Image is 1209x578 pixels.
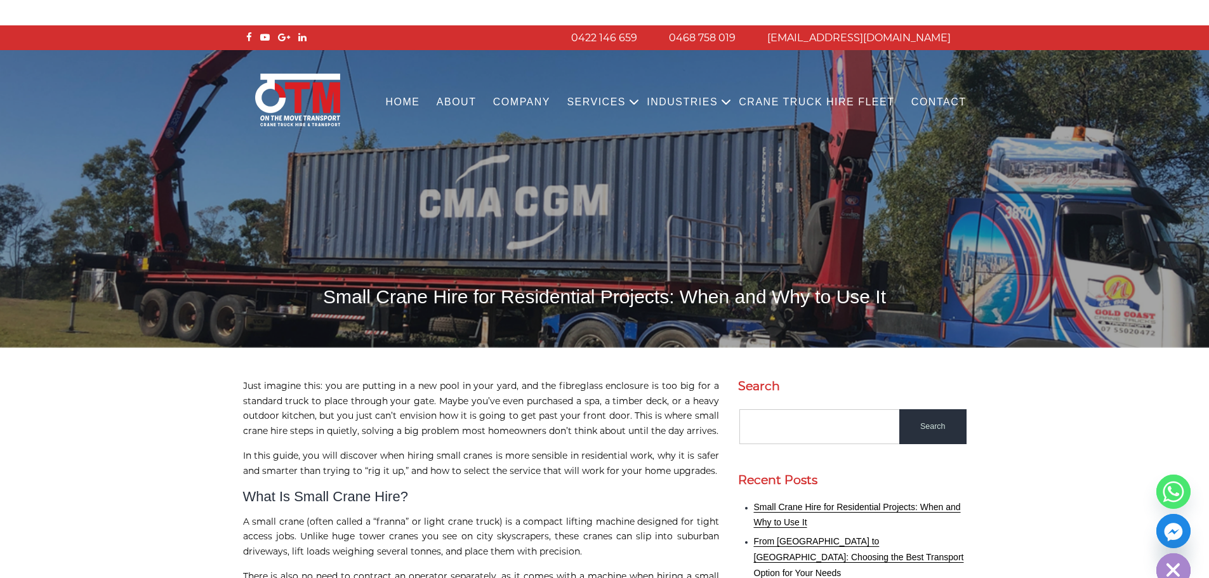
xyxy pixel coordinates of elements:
[243,284,967,309] h1: Small Crane Hire for Residential Projects: When and Why to Use It
[767,32,951,44] a: [EMAIL_ADDRESS][DOMAIN_NAME]
[738,473,967,487] h2: Recent Posts
[243,515,719,560] p: A small crane (often called a “franna” or light crane truck) is a compact lifting machine designe...
[571,32,637,44] a: 0422 146 659
[243,489,719,505] h2: What Is Small Crane Hire?
[754,502,961,528] a: Small Crane Hire for Residential Projects: When and Why to Use It
[377,85,428,120] a: Home
[1156,475,1191,509] a: Whatsapp
[899,409,967,444] input: Search
[485,85,559,120] a: COMPANY
[243,449,719,479] p: In this guide, you will discover when hiring small cranes is more sensible in residential work, w...
[669,32,736,44] a: 0468 758 019
[754,536,964,578] a: From [GEOGRAPHIC_DATA] to [GEOGRAPHIC_DATA]: Choosing the Best Transport Option for Your Needs
[638,85,726,120] a: Industries
[1156,514,1191,548] a: Facebook_Messenger
[428,85,485,120] a: About
[253,72,343,128] img: Otmtransport
[558,85,634,120] a: Services
[243,379,719,439] p: Just imagine this: you are putting in a new pool in your yard, and the fibreglass enclosure is to...
[903,85,975,120] a: Contact
[730,85,903,120] a: Crane Truck Hire Fleet
[738,379,967,393] h2: Search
